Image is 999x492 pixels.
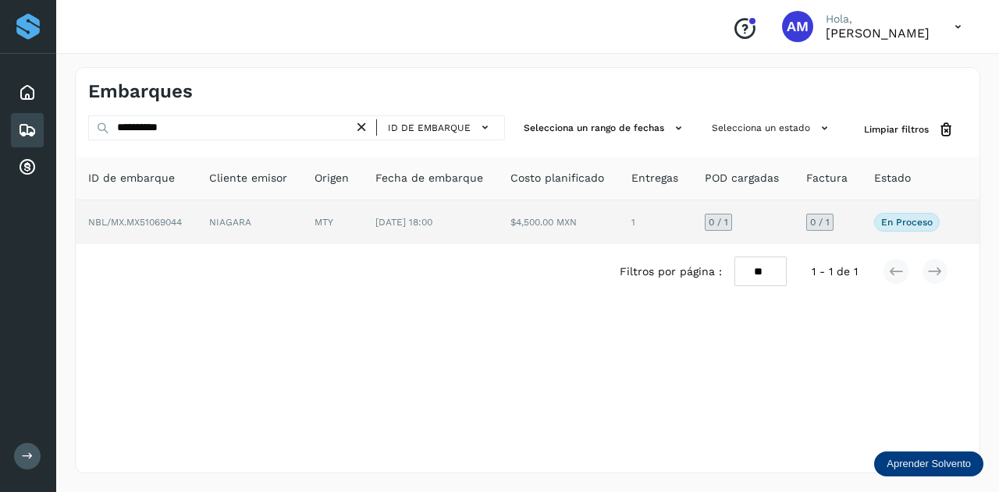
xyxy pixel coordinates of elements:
div: Cuentas por cobrar [11,150,44,185]
span: Limpiar filtros [864,122,929,136]
span: ID de embarque [388,121,471,135]
span: Cliente emisor [209,170,287,186]
span: [DATE] 18:00 [375,217,432,228]
span: Origen [315,170,349,186]
span: NBL/MX.MX51069044 [88,217,182,228]
span: 0 / 1 [709,218,728,227]
td: $4,500.00 MXN [498,200,619,244]
div: Aprender Solvento [874,451,983,476]
p: En proceso [881,217,933,228]
span: Filtros por página : [620,264,722,280]
td: MTY [302,200,363,244]
span: 0 / 1 [810,218,830,227]
div: Embarques [11,113,44,147]
td: NIAGARA [197,200,302,244]
span: Estado [874,170,911,186]
div: Inicio [11,76,44,110]
span: Factura [806,170,848,186]
span: Entregas [631,170,678,186]
span: ID de embarque [88,170,175,186]
span: Fecha de embarque [375,170,483,186]
h4: Embarques [88,80,193,103]
button: Selecciona un rango de fechas [517,115,693,141]
p: Angele Monserrat Manriquez Bisuett [826,26,930,41]
button: Selecciona un estado [706,115,839,141]
span: POD cargadas [705,170,779,186]
button: ID de embarque [383,116,498,139]
p: Hola, [826,12,930,26]
span: Costo planificado [510,170,604,186]
button: Limpiar filtros [851,115,967,144]
td: 1 [619,200,692,244]
span: 1 - 1 de 1 [812,264,858,280]
p: Aprender Solvento [887,458,971,470]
